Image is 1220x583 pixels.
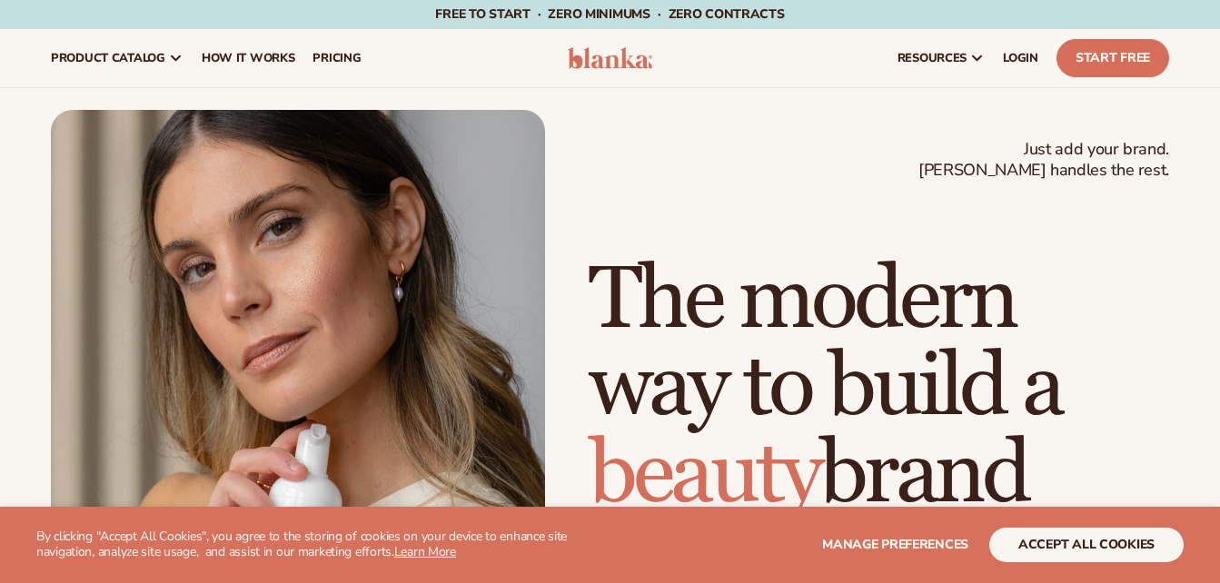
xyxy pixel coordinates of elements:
[51,51,165,65] span: product catalog
[822,536,968,553] span: Manage preferences
[888,29,994,87] a: resources
[1056,39,1169,77] a: Start Free
[898,51,967,65] span: resources
[303,29,370,87] a: pricing
[989,528,1184,562] button: accept all cookies
[36,529,600,560] p: By clicking "Accept All Cookies", you agree to the storing of cookies on your device to enhance s...
[822,528,968,562] button: Manage preferences
[589,421,819,528] span: beauty
[202,51,295,65] span: How It Works
[435,5,784,23] span: Free to start · ZERO minimums · ZERO contracts
[589,257,1169,519] h1: The modern way to build a brand
[394,543,456,560] a: Learn More
[42,29,193,87] a: product catalog
[918,139,1169,182] span: Just add your brand. [PERSON_NAME] handles the rest.
[193,29,304,87] a: How It Works
[1003,51,1038,65] span: LOGIN
[312,51,361,65] span: pricing
[568,47,653,69] img: logo
[994,29,1047,87] a: LOGIN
